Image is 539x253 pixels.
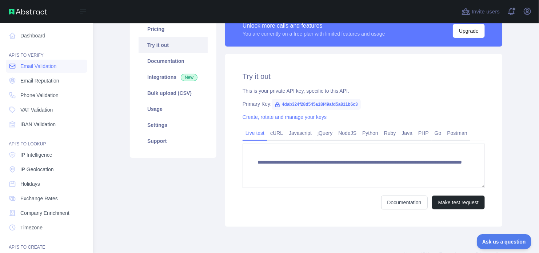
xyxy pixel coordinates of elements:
[472,8,500,16] span: Invite users
[315,127,335,139] a: jQuery
[20,180,40,188] span: Holidays
[243,100,485,108] div: Primary Key:
[460,6,501,17] button: Invite users
[359,127,381,139] a: Python
[20,151,52,158] span: IP Intelligence
[243,87,485,95] div: This is your private API key, specific to this API.
[444,127,470,139] a: Postman
[272,99,361,110] span: 4dab324f28d545a18f49afd5a811b6c3
[432,127,444,139] a: Go
[6,177,87,190] a: Holidays
[243,71,485,81] h2: Try it out
[20,166,54,173] span: IP Geolocation
[181,74,197,81] span: New
[139,69,208,85] a: Integrations New
[399,127,416,139] a: Java
[243,21,385,30] div: Unlock more calls and features
[20,63,56,70] span: Email Validation
[6,192,87,205] a: Exchange Rates
[20,224,43,231] span: Timezone
[6,89,87,102] a: Phone Validation
[6,221,87,234] a: Timezone
[6,132,87,147] div: API'S TO LOOKUP
[139,85,208,101] a: Bulk upload (CSV)
[6,103,87,116] a: VAT Validation
[453,24,485,38] button: Upgrade
[477,234,532,249] iframe: Toggle Customer Support
[6,60,87,73] a: Email Validation
[139,21,208,37] a: Pricing
[20,195,58,202] span: Exchange Rates
[6,206,87,220] a: Company Enrichment
[243,30,385,37] div: You are currently on a free plan with limited features and usage
[6,74,87,87] a: Email Reputation
[6,44,87,58] div: API'S TO VERIFY
[6,118,87,131] a: IBAN Validation
[381,196,428,209] a: Documentation
[381,127,399,139] a: Ruby
[9,9,47,15] img: Abstract API
[286,127,315,139] a: Javascript
[20,106,53,113] span: VAT Validation
[20,209,69,217] span: Company Enrichment
[139,37,208,53] a: Try it out
[6,29,87,42] a: Dashboard
[6,163,87,176] a: IP Geolocation
[335,127,359,139] a: NodeJS
[243,127,267,139] a: Live test
[139,117,208,133] a: Settings
[139,101,208,117] a: Usage
[20,77,59,84] span: Email Reputation
[20,121,56,128] span: IBAN Validation
[415,127,432,139] a: PHP
[6,236,87,250] div: API'S TO CREATE
[20,92,59,99] span: Phone Validation
[267,127,286,139] a: cURL
[6,148,87,161] a: IP Intelligence
[139,133,208,149] a: Support
[139,53,208,69] a: Documentation
[432,196,485,209] button: Make test request
[243,114,327,120] a: Create, rotate and manage your keys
